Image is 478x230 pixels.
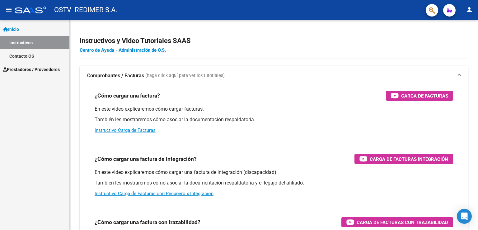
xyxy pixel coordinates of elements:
[80,35,468,47] h2: Instructivos y Video Tutoriales SAAS
[3,66,60,73] span: Prestadores / Proveedores
[5,6,12,13] mat-icon: menu
[95,91,160,100] h3: ¿Cómo cargar una factura?
[95,218,200,227] h3: ¿Cómo cargar una factura con trazabilidad?
[95,116,453,123] p: También les mostraremos cómo asociar la documentación respaldatoria.
[370,155,448,163] span: Carga de Facturas Integración
[145,72,225,79] span: (haga click aquí para ver los tutoriales)
[95,106,453,113] p: En este video explicaremos cómo cargar facturas.
[95,155,197,163] h3: ¿Cómo cargar una factura de integración?
[357,218,448,226] span: Carga de Facturas con Trazabilidad
[386,91,453,101] button: Carga de Facturas
[95,169,453,176] p: En este video explicaremos cómo cargar una factura de integración (discapacidad).
[71,3,117,17] span: - REDIMER S.A.
[354,154,453,164] button: Carga de Facturas Integración
[95,127,156,133] a: Instructivo Carga de Facturas
[87,72,144,79] strong: Comprobantes / Facturas
[95,191,213,196] a: Instructivo Carga de Facturas con Recupero x Integración
[49,3,71,17] span: - OSTV
[95,180,453,186] p: También les mostraremos cómo asociar la documentación respaldatoria y el legajo del afiliado.
[401,92,448,100] span: Carga de Facturas
[457,209,472,224] div: Open Intercom Messenger
[80,66,468,86] mat-expansion-panel-header: Comprobantes / Facturas (haga click aquí para ver los tutoriales)
[80,47,166,53] a: Centro de Ayuda - Administración de O.S.
[341,217,453,227] button: Carga de Facturas con Trazabilidad
[3,26,19,33] span: Inicio
[466,6,473,13] mat-icon: person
